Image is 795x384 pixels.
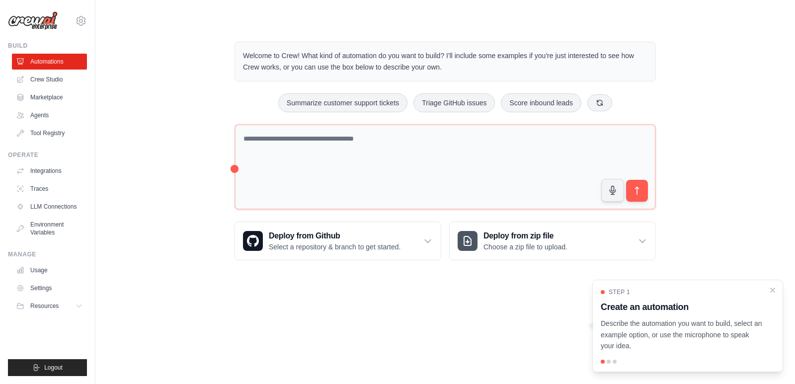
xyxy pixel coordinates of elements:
div: Operate [8,151,87,159]
button: Score inbound leads [501,93,581,112]
a: Usage [12,262,87,278]
img: Logo [8,11,58,30]
p: Select a repository & branch to get started. [269,242,400,252]
a: Environment Variables [12,217,87,240]
p: Describe the automation you want to build, select an example option, or use the microphone to spe... [601,318,763,352]
a: Traces [12,181,87,197]
div: Manage [8,250,87,258]
a: Agents [12,107,87,123]
a: Settings [12,280,87,296]
a: Integrations [12,163,87,179]
a: Marketplace [12,89,87,105]
button: Close walkthrough [769,286,777,294]
a: LLM Connections [12,199,87,215]
h3: Deploy from Github [269,230,400,242]
h3: Deploy from zip file [483,230,567,242]
h3: Create an automation [601,300,763,314]
p: Welcome to Crew! What kind of automation do you want to build? I'll include some examples if you'... [243,50,647,73]
span: Step 1 [609,288,630,296]
button: Triage GitHub issues [413,93,495,112]
button: Resources [12,298,87,314]
button: Logout [8,359,87,376]
a: Crew Studio [12,72,87,87]
a: Tool Registry [12,125,87,141]
span: Resources [30,302,59,310]
span: Logout [44,364,63,372]
a: Automations [12,54,87,70]
p: Choose a zip file to upload. [483,242,567,252]
button: Summarize customer support tickets [278,93,407,112]
div: Build [8,42,87,50]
